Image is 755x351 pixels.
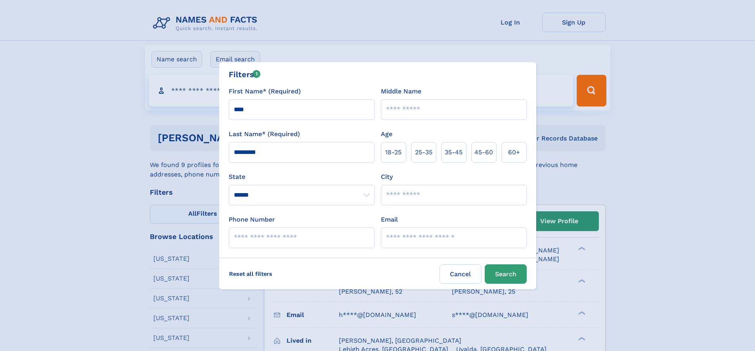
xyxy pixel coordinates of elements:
span: 35‑45 [445,148,463,157]
label: Cancel [440,264,482,284]
span: 60+ [508,148,520,157]
label: Middle Name [381,87,421,96]
label: Last Name* (Required) [229,129,300,139]
label: Email [381,215,398,224]
span: 18‑25 [385,148,401,157]
label: State [229,172,375,182]
span: 25‑35 [415,148,432,157]
div: Filters [229,68,261,80]
label: Reset all filters [224,264,277,283]
label: First Name* (Required) [229,87,301,96]
button: Search [485,264,527,284]
span: 45‑60 [474,148,493,157]
label: Age [381,129,392,139]
label: Phone Number [229,215,275,224]
label: City [381,172,393,182]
